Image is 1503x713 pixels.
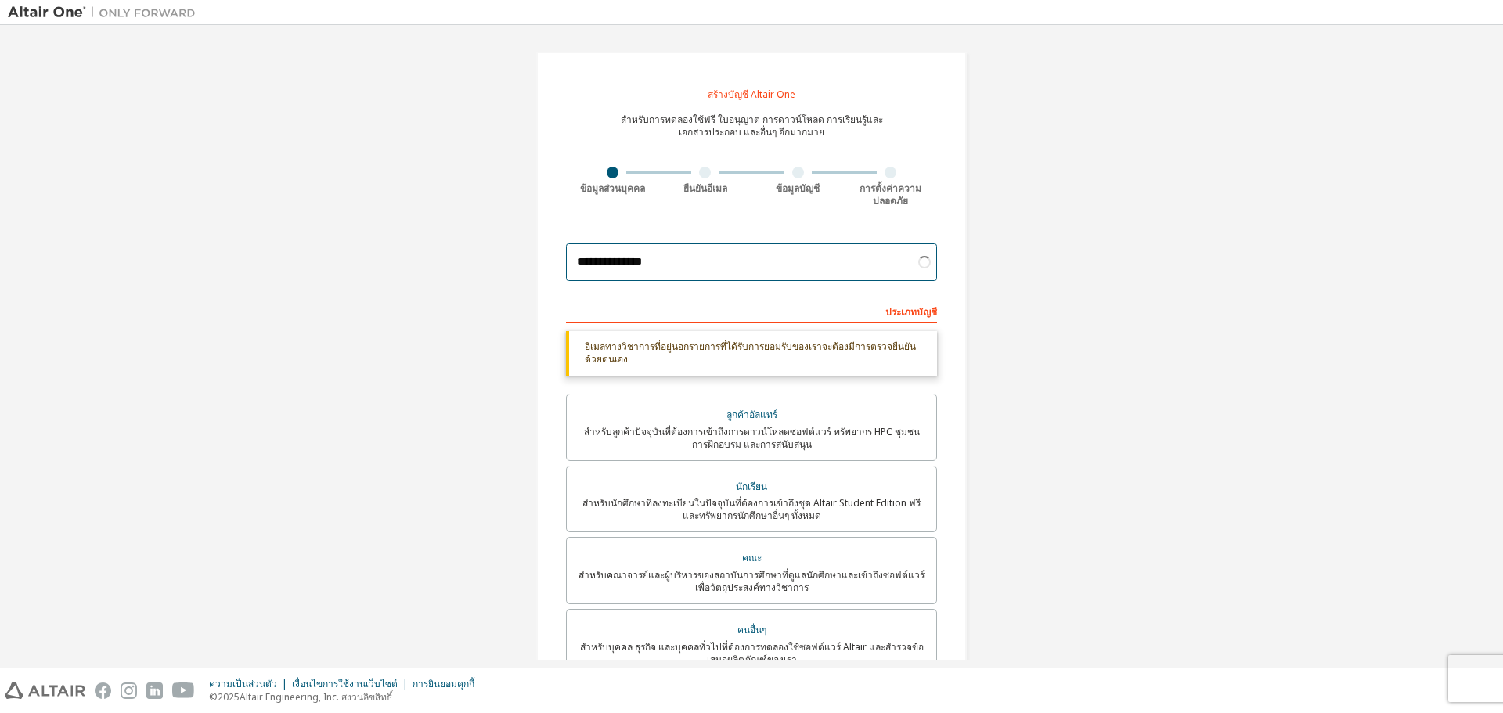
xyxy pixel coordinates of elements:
[683,182,727,195] font: ยืนยันอีเมล
[240,690,392,704] font: Altair Engineering, Inc. สงวนลิขสิทธิ์
[218,690,240,704] font: 2025
[736,480,767,493] font: นักเรียน
[5,682,85,699] img: altair_logo.svg
[209,677,277,690] font: ความเป็นส่วนตัว
[209,690,218,704] font: ©
[621,113,883,126] font: สำหรับการทดลองใช้ฟรี ใบอนุญาต การดาวน์โหลด การเรียนรู้และ
[585,340,916,366] font: อีเมลทางวิชาการที่อยู่นอกรายการที่ได้รับการยอมรับของเราจะต้องมีการตรวจยืนยันด้วยตนเอง
[292,677,398,690] font: เงื่อนไขการใช้งานเว็บไซต์
[737,623,766,636] font: คนอื่นๆ
[146,682,163,699] img: linkedin.svg
[679,125,824,139] font: เอกสารประกอบ และอื่นๆ อีกมากมาย
[413,677,474,690] font: การยินยอมคุกกี้
[708,88,795,101] font: สร้างบัญชี Altair One
[172,682,195,699] img: youtube.svg
[580,640,924,666] font: สำหรับบุคคล ธุรกิจ และบุคคลทั่วไปที่ต้องการทดลองใช้ซอฟต์แวร์ Altair และสำรวจข้อเสนอผลิตภัณฑ์ของเรา
[121,682,137,699] img: instagram.svg
[860,182,921,207] font: การตั้งค่าความปลอดภัย
[580,182,645,195] font: ข้อมูลส่วนบุคคล
[582,496,921,522] font: สำหรับนักศึกษาที่ลงทะเบียนในปัจจุบันที่ต้องการเข้าถึงชุด Altair Student Edition ฟรีและทรัพยากรนัก...
[776,182,820,195] font: ข้อมูลบัญชี
[578,568,925,594] font: สำหรับคณาจารย์และผู้บริหารของสถาบันการศึกษาที่ดูแลนักศึกษาและเข้าถึงซอฟต์แวร์เพื่อวัตถุประสงค์ทาง...
[95,682,111,699] img: facebook.svg
[885,305,937,319] font: ประเภทบัญชี
[742,551,762,564] font: คณะ
[584,425,920,451] font: สำหรับลูกค้าปัจจุบันที่ต้องการเข้าถึงการดาวน์โหลดซอฟต์แวร์ ทรัพยากร HPC ชุมชน การฝึกอบรม และการสน...
[726,408,777,421] font: ลูกค้าอัลแทร์
[8,5,204,20] img: อัลแทร์วัน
